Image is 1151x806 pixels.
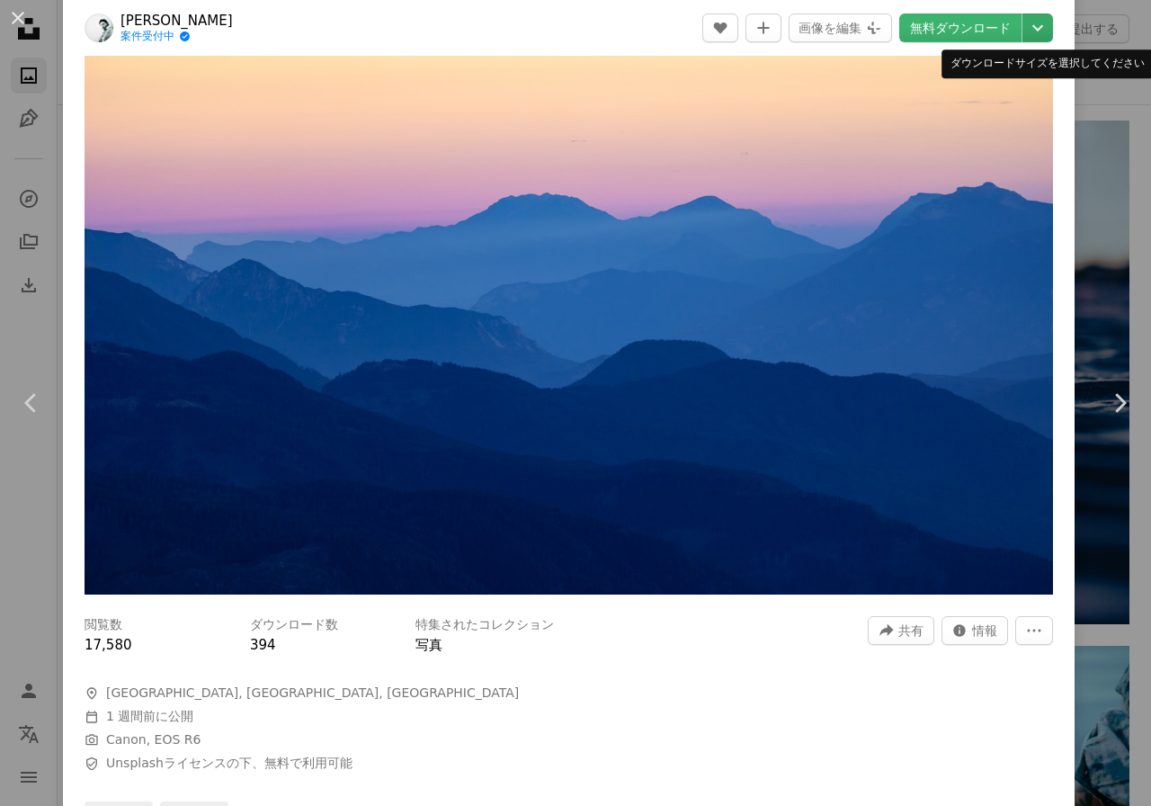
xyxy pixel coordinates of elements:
[85,13,113,42] img: Marek Piwnickiのプロフィールを見る
[1022,13,1053,42] button: ダウンロードサイズを選択してください
[702,13,738,42] button: いいね！
[106,731,201,749] button: Canon, EOS R6
[106,709,156,723] time: 2025年9月18日 3:05:33 JST
[250,637,276,653] span: 394
[85,616,122,634] h3: 閲覧数
[120,12,233,30] a: [PERSON_NAME]
[120,30,233,44] a: 案件受付中
[1015,616,1053,645] button: その他のアクション
[1088,317,1151,489] a: 次へ
[85,637,132,653] span: 17,580
[106,755,352,773] span: の下、無料で利用可能
[789,13,892,42] button: 画像を編集
[415,637,442,653] a: 写真
[745,13,781,42] button: コレクションに追加する
[972,617,997,644] span: 情報
[250,616,338,634] h3: ダウンロード数
[106,756,227,770] a: Unsplashライセンス
[106,709,193,723] span: に公開
[898,617,923,644] span: 共有
[941,616,1008,645] button: この画像に関する統計
[415,616,554,634] h3: 特集されたコレクション
[868,616,934,645] button: このビジュアルを共有する
[106,685,519,703] span: [GEOGRAPHIC_DATA], [GEOGRAPHIC_DATA], [GEOGRAPHIC_DATA]
[899,13,1022,42] a: 無料ダウンロード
